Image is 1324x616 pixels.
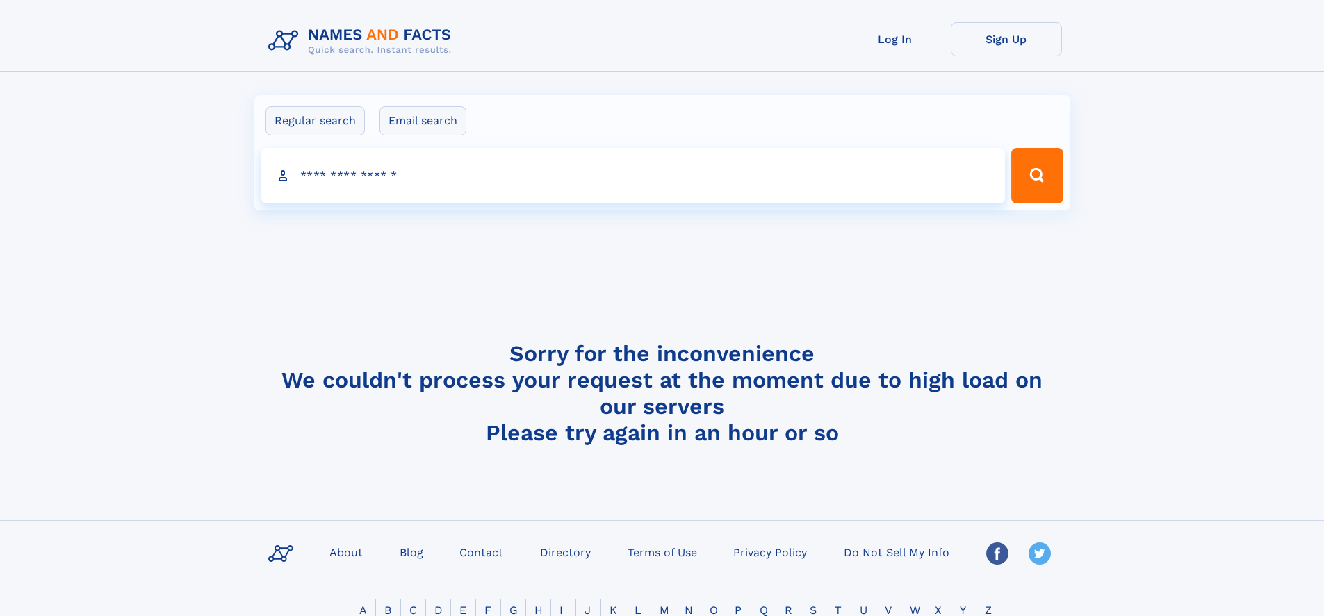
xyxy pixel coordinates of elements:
a: Blog [394,542,429,562]
a: Privacy Policy [728,542,812,562]
img: Logo Names and Facts [263,22,463,60]
img: Facebook [986,542,1008,565]
a: Directory [534,542,596,562]
a: Sign Up [951,22,1062,56]
a: Contact [454,542,509,562]
a: Log In [840,22,951,56]
a: Do Not Sell My Info [838,542,955,562]
a: Terms of Use [622,542,703,562]
h4: Sorry for the inconvenience We couldn't process your request at the moment due to high load on ou... [263,340,1062,446]
a: About [324,542,368,562]
label: Regular search [265,106,365,135]
label: Email search [379,106,466,135]
input: search input [261,148,1006,203]
button: Search Button [1011,148,1063,203]
img: Twitter [1029,542,1051,565]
